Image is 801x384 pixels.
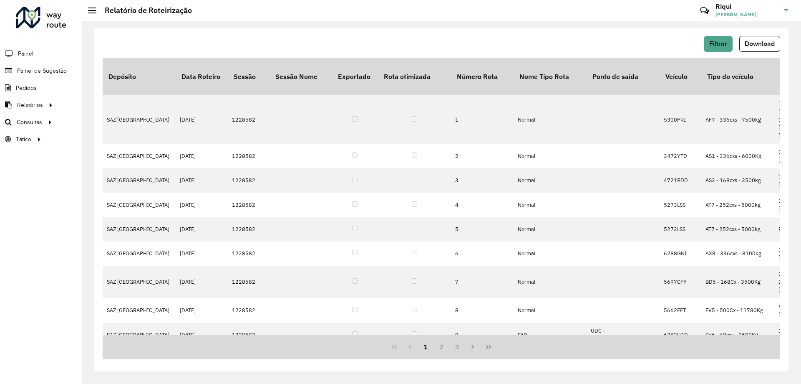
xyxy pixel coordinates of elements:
td: [DATE] [176,168,228,193]
td: FV6 - 48cxs - 1500Kg [701,323,774,347]
td: FAD [514,323,587,347]
h3: Riqui [715,3,778,10]
td: 1228582 [228,242,270,266]
td: Normal [514,266,587,298]
td: 5273LSS [660,193,701,217]
td: [DATE] [176,217,228,241]
td: [DATE] [176,95,228,144]
td: 2 [451,144,514,168]
td: SAZ [GEOGRAPHIC_DATA] [103,242,176,266]
td: 4721BDD [660,168,701,193]
td: Normal [514,95,587,144]
td: 8 [451,298,514,323]
td: [DATE] [176,144,228,168]
td: 3472YTD [660,144,701,168]
span: Filtrar [709,40,727,47]
td: 1228582 [228,144,270,168]
th: Tipo do veículo [701,58,774,95]
td: SAZ [GEOGRAPHIC_DATA] [103,266,176,298]
td: [DATE] [176,242,228,266]
th: Nome Tipo Rota [514,58,587,95]
td: 3 [451,168,514,193]
span: Consultas [17,118,42,127]
td: AF7 - 336cxs - 7500kg [701,95,774,144]
th: Data Roteiro [176,58,228,95]
th: Sessão [228,58,270,95]
h2: Relatório de Roteirização [96,6,192,15]
td: 9 [451,323,514,347]
button: Download [739,36,780,52]
td: UDC - [GEOGRAPHIC_DATA] [587,323,660,347]
button: Next Page [465,339,481,355]
td: FV5 - 500Cx - 11780Kg [701,298,774,323]
td: 1228582 [228,168,270,193]
td: 1228582 [228,217,270,241]
td: 1228582 [228,193,270,217]
td: SAZ [GEOGRAPHIC_DATA] [103,144,176,168]
td: AS1 - 336cxs - 6000Kg [701,144,774,168]
td: 4 [451,193,514,217]
td: [DATE] [176,323,228,347]
td: SAZ [GEOGRAPHIC_DATA] [103,168,176,193]
button: Last Page [481,339,496,355]
td: AX8 - 336cxs - 8100kg [701,242,774,266]
button: 1 [418,339,433,355]
td: [DATE] [176,298,228,323]
th: Depósito [103,58,176,95]
td: 1228582 [228,298,270,323]
td: 5662EFT [660,298,701,323]
td: 1228582 [228,95,270,144]
span: Pedidos [16,84,37,92]
td: [DATE] [176,193,228,217]
td: BD5 - 168Cx - 3500Kg [701,266,774,298]
td: 5300PRI [660,95,701,144]
a: Contato Rápido [695,2,713,20]
td: AT7 - 252cxs - 5000kg [701,217,774,241]
td: 6 [451,242,514,266]
td: 1228582 [228,266,270,298]
span: Painel [18,49,33,58]
td: AT7 - 252cxs - 5000kg [701,193,774,217]
button: 3 [449,339,465,355]
span: [PERSON_NAME] [715,11,778,18]
td: Normal [514,168,587,193]
td: 5697CFY [660,266,701,298]
td: Normal [514,193,587,217]
span: Download [745,40,775,47]
td: 7 [451,266,514,298]
th: Exportado [332,58,378,95]
td: Normal [514,242,587,266]
span: Painel de Sugestão [17,66,67,75]
td: SAZ [GEOGRAPHIC_DATA] [103,298,176,323]
td: SAZ [GEOGRAPHIC_DATA] [103,217,176,241]
td: SAZ [GEOGRAPHIC_DATA] [103,323,176,347]
td: [DATE] [176,266,228,298]
th: Rota otimizada [378,58,451,95]
button: 2 [433,339,449,355]
td: 1228582 [228,323,270,347]
span: Relatórios [17,101,43,109]
td: 1 [451,95,514,144]
td: AS3 - 168cxs - 3500kg [701,168,774,193]
button: Filtrar [704,36,733,52]
th: Sessão Nome [270,58,332,95]
span: Tático [16,135,31,144]
th: Ponto de saída [587,58,660,95]
th: Número Rota [451,58,514,95]
td: 5273LSS [660,217,701,241]
th: Veículo [660,58,701,95]
td: 6288GNI [660,242,701,266]
td: Normal [514,144,587,168]
td: SAZ [GEOGRAPHIC_DATA] [103,193,176,217]
td: Normal [514,217,587,241]
td: Normal [514,298,587,323]
td: SAZ [GEOGRAPHIC_DATA] [103,95,176,144]
td: 5 [451,217,514,241]
td: 6382UAD [660,323,701,347]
